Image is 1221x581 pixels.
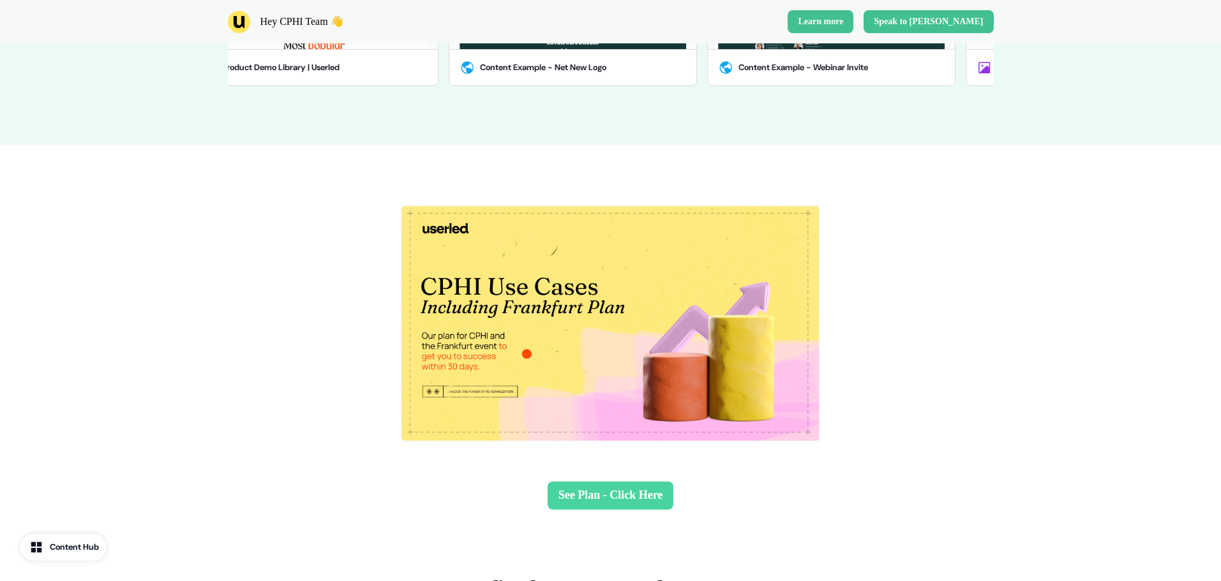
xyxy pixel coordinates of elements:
[864,10,993,33] a: Speak to [PERSON_NAME]
[548,482,674,510] button: See Plan - Click Here
[788,10,853,33] a: Learn more
[221,61,340,74] div: Product Demo Library | Userled
[480,61,606,74] div: Content Example - Net New Logo
[20,534,107,561] button: Content Hub
[260,14,343,29] p: Hey CPHI Team 👋
[50,541,99,554] div: Content Hub
[738,61,868,74] div: Content Example - Webinar Invite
